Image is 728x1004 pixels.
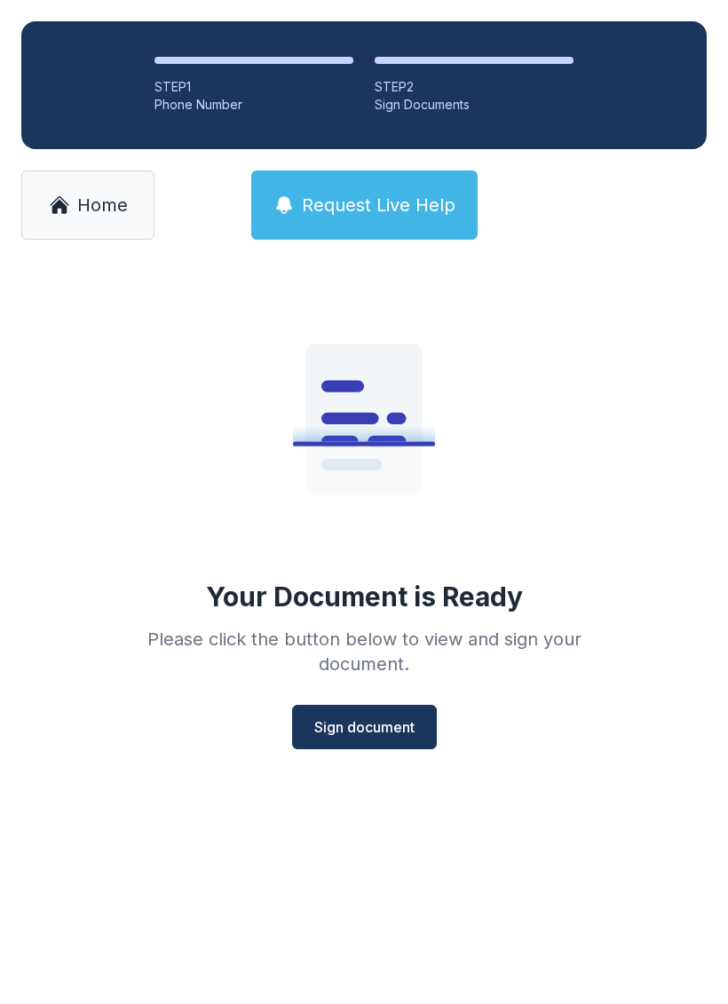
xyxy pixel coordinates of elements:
div: STEP 1 [154,78,353,96]
div: Phone Number [154,96,353,114]
span: Request Live Help [302,193,455,217]
span: Home [77,193,128,217]
div: Sign Documents [375,96,574,114]
div: Your Document is Ready [206,581,523,613]
div: Please click the button below to view and sign your document. [108,627,620,676]
div: STEP 2 [375,78,574,96]
span: Sign document [314,716,415,738]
